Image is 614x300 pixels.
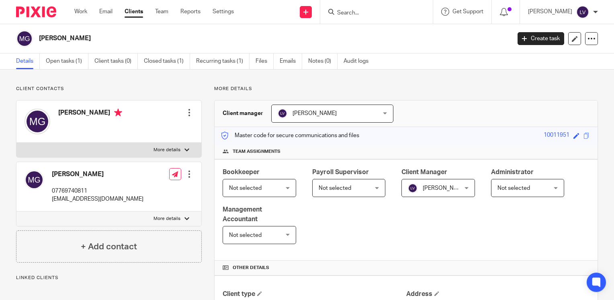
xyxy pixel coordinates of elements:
[74,8,87,16] a: Work
[223,109,263,117] h3: Client manager
[576,6,589,18] img: svg%3E
[196,53,250,69] a: Recurring tasks (1)
[52,170,143,179] h4: [PERSON_NAME]
[221,132,359,140] p: Master code for secure communications and files
[52,187,143,195] p: 07769740811
[278,109,287,118] img: svg%3E
[223,169,260,175] span: Bookkeeper
[214,86,598,92] p: More details
[144,53,190,69] a: Closed tasks (1)
[233,148,280,155] span: Team assignments
[180,8,201,16] a: Reports
[114,109,122,117] i: Primary
[94,53,138,69] a: Client tasks (0)
[25,170,44,189] img: svg%3E
[229,232,262,238] span: Not selected
[58,109,122,119] h4: [PERSON_NAME]
[401,169,447,175] span: Client Manager
[308,53,338,69] a: Notes (0)
[25,109,50,134] img: svg%3E
[256,53,274,69] a: Files
[155,8,168,16] a: Team
[153,147,180,153] p: More details
[544,131,569,140] div: 10011951
[39,34,412,43] h2: [PERSON_NAME]
[312,169,369,175] span: Payroll Supervisor
[16,6,56,17] img: Pixie
[408,183,418,193] img: svg%3E
[16,86,202,92] p: Client contacts
[336,10,409,17] input: Search
[344,53,375,69] a: Audit logs
[518,32,564,45] a: Create task
[16,53,40,69] a: Details
[229,185,262,191] span: Not selected
[153,216,180,222] p: More details
[423,185,467,191] span: [PERSON_NAME]
[99,8,113,16] a: Email
[528,8,572,16] p: [PERSON_NAME]
[293,111,337,116] span: [PERSON_NAME]
[452,9,483,14] span: Get Support
[319,185,351,191] span: Not selected
[16,30,33,47] img: svg%3E
[497,185,530,191] span: Not selected
[233,265,269,271] span: Other details
[223,290,406,298] h4: Client type
[46,53,88,69] a: Open tasks (1)
[125,8,143,16] a: Clients
[223,206,262,222] span: Management Accountant
[213,8,234,16] a: Settings
[52,195,143,203] p: [EMAIL_ADDRESS][DOMAIN_NAME]
[81,240,137,253] h4: + Add contact
[406,290,589,298] h4: Address
[16,275,202,281] p: Linked clients
[491,169,534,175] span: Administrator
[280,53,302,69] a: Emails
